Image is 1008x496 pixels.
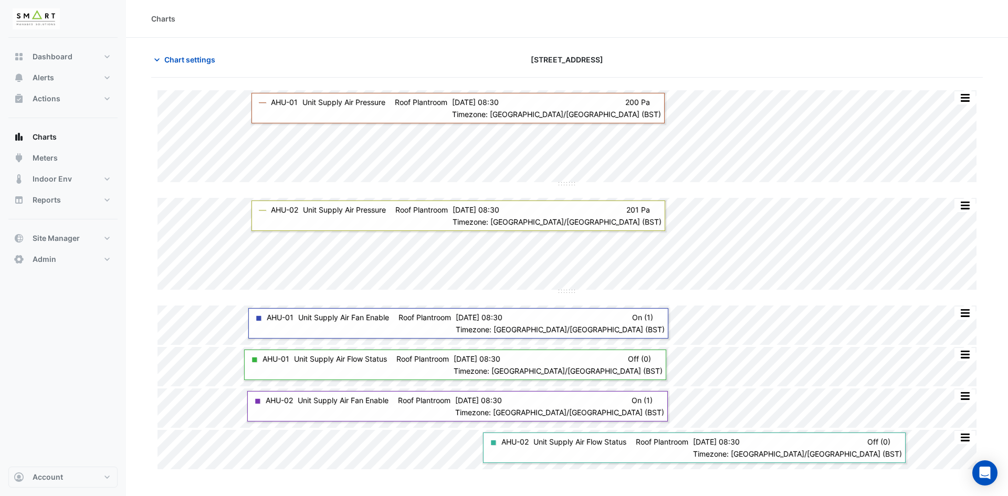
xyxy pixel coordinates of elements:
[14,233,24,244] app-icon: Site Manager
[8,67,118,88] button: Alerts
[8,88,118,109] button: Actions
[14,174,24,184] app-icon: Indoor Env
[14,132,24,142] app-icon: Charts
[33,93,60,104] span: Actions
[8,168,118,189] button: Indoor Env
[8,467,118,488] button: Account
[33,72,54,83] span: Alerts
[954,91,975,104] button: More Options
[954,431,975,444] button: More Options
[33,195,61,205] span: Reports
[954,389,975,403] button: More Options
[954,348,975,361] button: More Options
[164,54,215,65] span: Chart settings
[8,46,118,67] button: Dashboard
[33,153,58,163] span: Meters
[33,254,56,265] span: Admin
[13,8,60,29] img: Company Logo
[33,472,63,482] span: Account
[531,54,603,65] span: [STREET_ADDRESS]
[8,147,118,168] button: Meters
[8,228,118,249] button: Site Manager
[14,93,24,104] app-icon: Actions
[33,174,72,184] span: Indoor Env
[14,254,24,265] app-icon: Admin
[33,132,57,142] span: Charts
[14,195,24,205] app-icon: Reports
[33,233,80,244] span: Site Manager
[14,51,24,62] app-icon: Dashboard
[8,126,118,147] button: Charts
[151,13,175,24] div: Charts
[954,307,975,320] button: More Options
[14,72,24,83] app-icon: Alerts
[8,189,118,210] button: Reports
[8,249,118,270] button: Admin
[33,51,72,62] span: Dashboard
[151,50,222,69] button: Chart settings
[954,199,975,212] button: More Options
[972,460,997,486] div: Open Intercom Messenger
[14,153,24,163] app-icon: Meters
